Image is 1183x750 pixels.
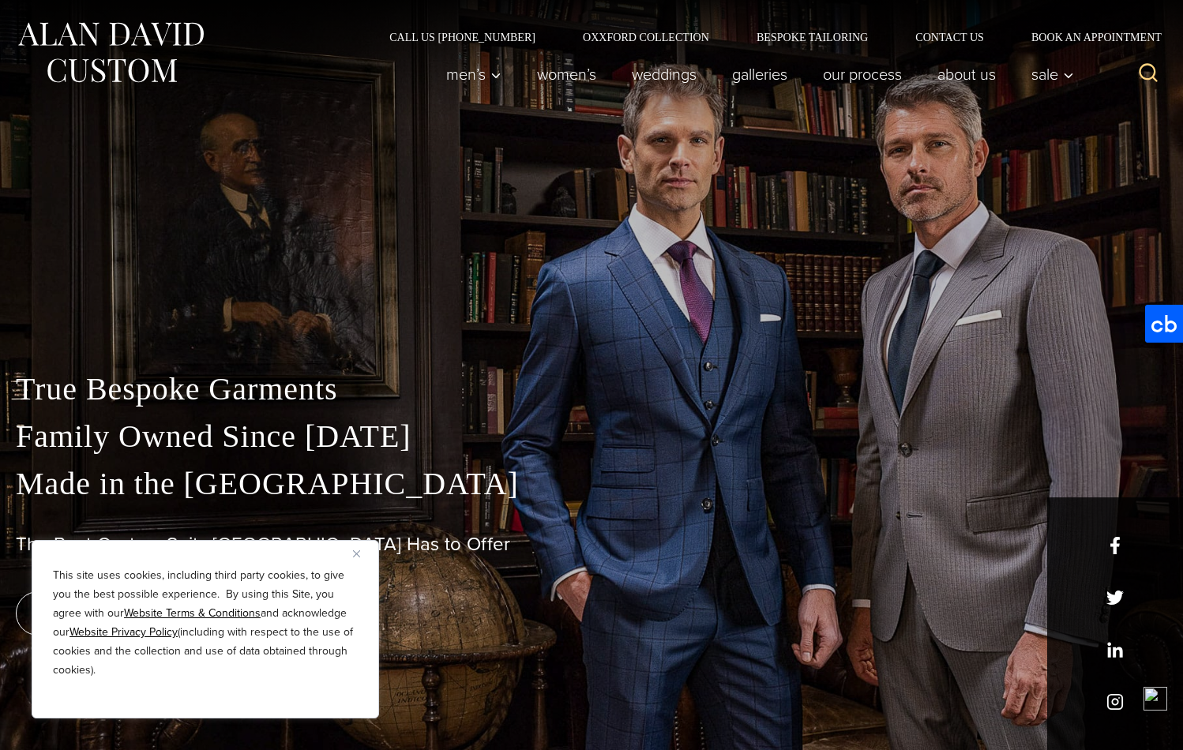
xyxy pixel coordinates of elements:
a: book an appointment [16,591,237,636]
img: Alan David Custom [16,17,205,88]
a: Contact Us [892,32,1008,43]
a: Website Privacy Policy [69,624,178,640]
a: Bespoke Tailoring [733,32,892,43]
nav: Primary Navigation [429,58,1083,90]
img: Close [353,550,360,557]
a: weddings [614,58,715,90]
p: This site uses cookies, including third party cookies, to give you the best possible experience. ... [53,566,358,680]
nav: Secondary Navigation [366,32,1167,43]
a: Call Us [PHONE_NUMBER] [366,32,559,43]
a: Oxxford Collection [559,32,733,43]
a: Women’s [520,58,614,90]
button: View Search Form [1129,55,1167,93]
a: Galleries [715,58,806,90]
button: Close [353,544,372,563]
span: Sale [1031,66,1074,82]
a: About Us [920,58,1014,90]
a: Book an Appointment [1008,32,1167,43]
span: Men’s [446,66,501,82]
a: Website Terms & Conditions [124,605,261,621]
h1: The Best Custom Suits [GEOGRAPHIC_DATA] Has to Offer [16,533,1167,556]
p: True Bespoke Garments Family Owned Since [DATE] Made in the [GEOGRAPHIC_DATA] [16,366,1167,508]
a: Our Process [806,58,920,90]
